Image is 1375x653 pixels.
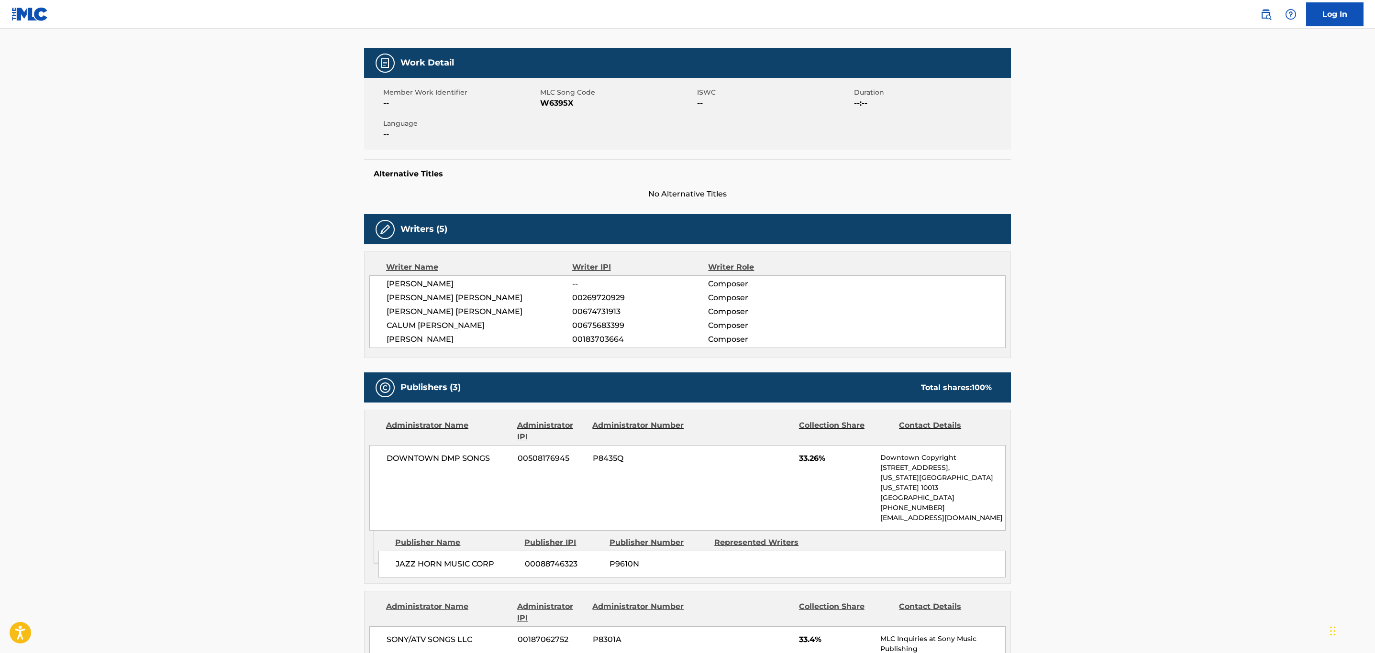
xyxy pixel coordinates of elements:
img: MLC Logo [11,7,48,21]
span: ISWC [697,87,852,98]
span: --:-- [854,98,1009,109]
iframe: Chat Widget [1327,607,1375,653]
p: Downtown Copyright [880,453,1005,463]
span: P8435Q [593,453,686,464]
span: [PERSON_NAME] [387,278,572,290]
span: -- [572,278,708,290]
span: 00674731913 [572,306,708,317]
span: Composer [708,334,832,345]
span: [PERSON_NAME] [PERSON_NAME] [387,306,572,317]
img: Work Detail [379,57,391,69]
div: Publisher Number [610,537,707,548]
div: Collection Share [799,420,892,443]
span: Language [383,119,538,129]
div: Writer IPI [572,261,709,273]
div: Administrator Name [386,601,510,624]
img: search [1260,9,1272,20]
span: Composer [708,306,832,317]
span: CALUM [PERSON_NAME] [387,320,572,331]
img: help [1285,9,1297,20]
div: Contact Details [899,420,992,443]
span: No Alternative Titles [364,188,1011,200]
span: -- [697,98,852,109]
div: Publisher Name [395,537,517,548]
span: 00269720929 [572,292,708,304]
span: [PERSON_NAME] [PERSON_NAME] [387,292,572,304]
p: [PHONE_NUMBER] [880,503,1005,513]
span: 33.4% [799,634,873,645]
h5: Work Detail [400,57,454,68]
span: 00088746323 [525,558,602,570]
span: -- [383,98,538,109]
div: Publisher IPI [524,537,602,548]
span: -- [383,129,538,140]
div: Administrator IPI [517,420,585,443]
span: W6395X [540,98,695,109]
div: Administrator Number [592,420,685,443]
span: [PERSON_NAME] [387,334,572,345]
span: Composer [708,278,832,290]
div: Collection Share [799,601,892,624]
p: [EMAIL_ADDRESS][DOMAIN_NAME] [880,513,1005,523]
span: 00187062752 [518,634,586,645]
h5: Writers (5) [400,224,447,235]
span: MLC Song Code [540,87,695,98]
div: Contact Details [899,601,992,624]
span: Duration [854,87,1009,98]
span: JAZZ HORN MUSIC CORP [396,558,518,570]
div: Administrator Name [386,420,510,443]
h5: Publishers (3) [400,382,461,393]
a: Log In [1306,2,1364,26]
p: [GEOGRAPHIC_DATA] [880,493,1005,503]
div: Administrator IPI [517,601,585,624]
span: 33.26% [799,453,873,464]
div: Total shares: [921,382,992,393]
span: P8301A [593,634,686,645]
span: P9610N [610,558,707,570]
div: Drag [1330,617,1336,645]
div: Administrator Number [592,601,685,624]
h5: Alternative Titles [374,169,1001,179]
div: Writer Role [708,261,832,273]
span: 00675683399 [572,320,708,331]
div: Represented Writers [714,537,812,548]
img: Publishers [379,382,391,393]
a: Public Search [1256,5,1275,24]
span: 00508176945 [518,453,586,464]
span: 100 % [972,383,992,392]
span: DOWNTOWN DMP SONGS [387,453,510,464]
div: Writer Name [386,261,572,273]
span: 00183703664 [572,334,708,345]
div: Help [1281,5,1300,24]
span: SONY/ATV SONGS LLC [387,634,510,645]
p: [US_STATE][GEOGRAPHIC_DATA][US_STATE] 10013 [880,473,1005,493]
p: [STREET_ADDRESS], [880,463,1005,473]
span: Member Work Identifier [383,87,538,98]
span: Composer [708,320,832,331]
img: Writers [379,224,391,235]
span: Composer [708,292,832,304]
